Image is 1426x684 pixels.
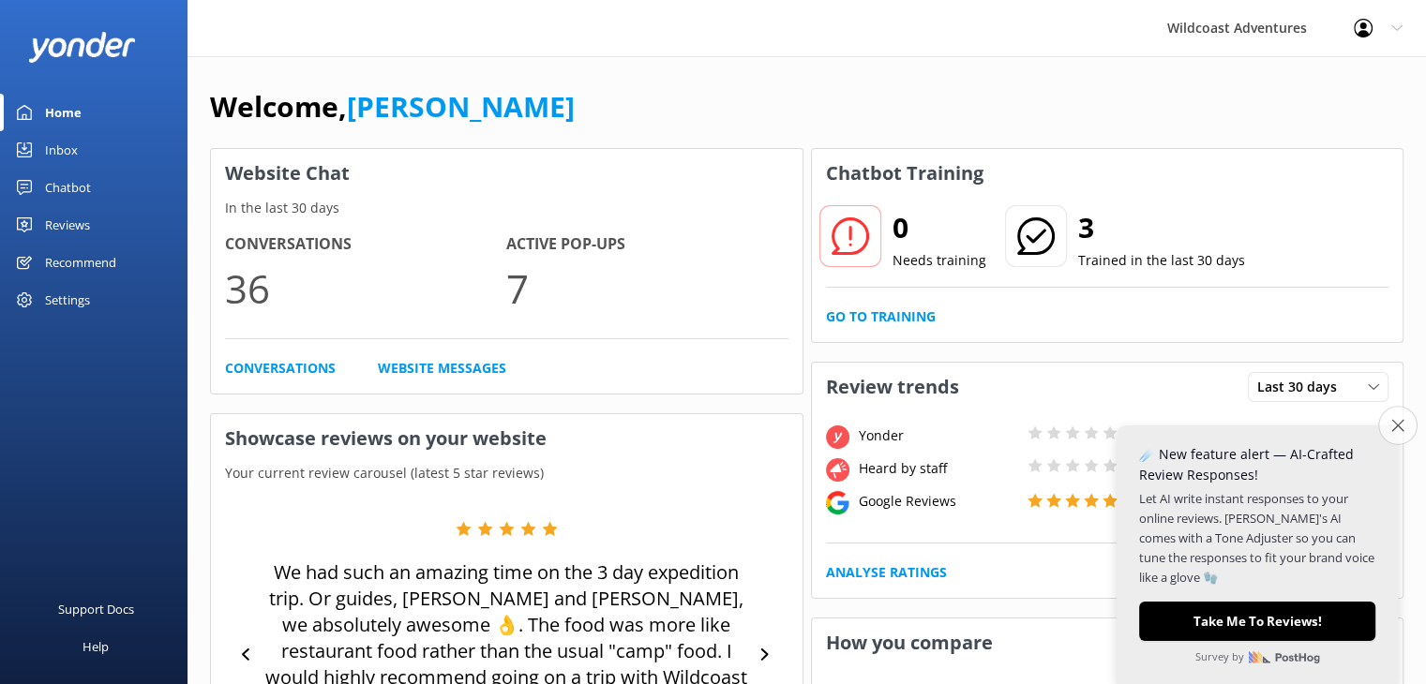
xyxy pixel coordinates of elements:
[854,458,1023,479] div: Heard by staff
[58,590,134,628] div: Support Docs
[1257,377,1348,397] span: Last 30 days
[45,131,78,169] div: Inbox
[893,250,986,271] p: Needs training
[826,306,936,327] a: Go to Training
[893,205,986,250] h2: 0
[45,281,90,319] div: Settings
[225,257,506,320] p: 36
[211,149,803,198] h3: Website Chat
[211,198,803,218] p: In the last 30 days
[1078,205,1245,250] h2: 3
[812,149,998,198] h3: Chatbot Training
[45,206,90,244] div: Reviews
[854,491,1023,512] div: Google Reviews
[812,363,973,411] h3: Review trends
[854,425,1023,446] div: Yonder
[45,94,82,131] div: Home
[826,562,947,583] a: Analyse Ratings
[225,358,336,379] a: Conversations
[347,87,575,126] a: [PERSON_NAME]
[211,414,803,463] h3: Showcase reviews on your website
[225,232,506,257] h4: Conversations
[378,358,506,379] a: Website Messages
[45,244,116,281] div: Recommend
[506,257,788,320] p: 7
[45,169,91,206] div: Chatbot
[28,32,136,63] img: yonder-white-logo.png
[1078,250,1245,271] p: Trained in the last 30 days
[211,463,803,483] p: Your current review carousel (latest 5 star reviews)
[812,618,1007,667] h3: How you compare
[210,84,575,129] h1: Welcome,
[83,628,109,665] div: Help
[506,232,788,257] h4: Active Pop-ups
